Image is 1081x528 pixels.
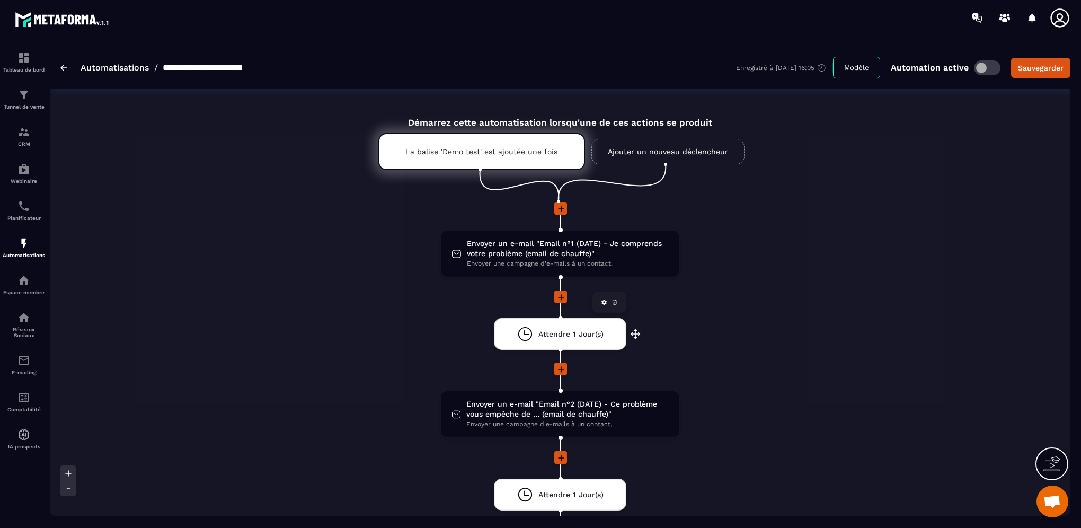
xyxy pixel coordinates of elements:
button: Sauvegarder [1011,58,1070,78]
button: Modèle [833,57,880,78]
p: IA prospects [3,444,45,450]
p: CRM [3,141,45,147]
a: emailemailE-mailing [3,346,45,383]
a: automationsautomationsAutomatisations [3,229,45,266]
p: Comptabilité [3,407,45,412]
p: Webinaire [3,178,45,184]
img: logo [15,10,110,29]
span: / [154,63,158,73]
p: Tableau de bord [3,67,45,73]
div: Démarrez cette automatisation lorsqu'une de ces actions se produit [352,105,769,128]
img: accountant [17,391,30,404]
img: arrow [60,65,67,71]
p: La balise 'Demo test' est ajoutée une fois [406,147,557,156]
p: Espace membre [3,289,45,295]
a: automationsautomationsEspace membre [3,266,45,303]
div: Enregistré à [736,63,833,73]
img: formation [17,89,30,101]
img: automations [17,237,30,250]
a: social-networksocial-networkRéseaux Sociaux [3,303,45,346]
img: automations [17,274,30,287]
div: Sauvegarder [1018,63,1064,73]
p: Planificateur [3,215,45,221]
p: E-mailing [3,369,45,375]
img: automations [17,163,30,175]
a: Ouvrir le chat [1036,486,1068,517]
span: Envoyer un e-mail "Email n°1 (DATE) - Je comprends votre problème (email de chauffe)" [467,239,669,259]
a: Ajouter un nouveau déclencheur [591,139,745,164]
a: formationformationTunnel de vente [3,81,45,118]
a: formationformationTableau de bord [3,43,45,81]
a: formationformationCRM [3,118,45,155]
span: Attendre 1 Jour(s) [538,329,604,339]
img: formation [17,126,30,138]
span: Envoyer une campagne d'e-mails à un contact. [467,259,669,269]
p: Automatisations [3,252,45,258]
span: Envoyer une campagne d'e-mails à un contact. [466,419,669,429]
img: scheduler [17,200,30,213]
img: social-network [17,311,30,324]
a: accountantaccountantComptabilité [3,383,45,420]
p: Tunnel de vente [3,104,45,110]
p: Réseaux Sociaux [3,327,45,338]
img: email [17,354,30,367]
p: [DATE] 16:05 [776,64,814,72]
img: formation [17,51,30,64]
img: automations [17,428,30,441]
span: Envoyer un e-mail "Email n°2 (DATE) - Ce problème vous empêche de … (email de chauffe)" [466,399,669,419]
a: automationsautomationsWebinaire [3,155,45,192]
p: Automation active [891,63,969,73]
a: Automatisations [81,63,149,73]
span: Attendre 1 Jour(s) [538,490,604,500]
a: schedulerschedulerPlanificateur [3,192,45,229]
